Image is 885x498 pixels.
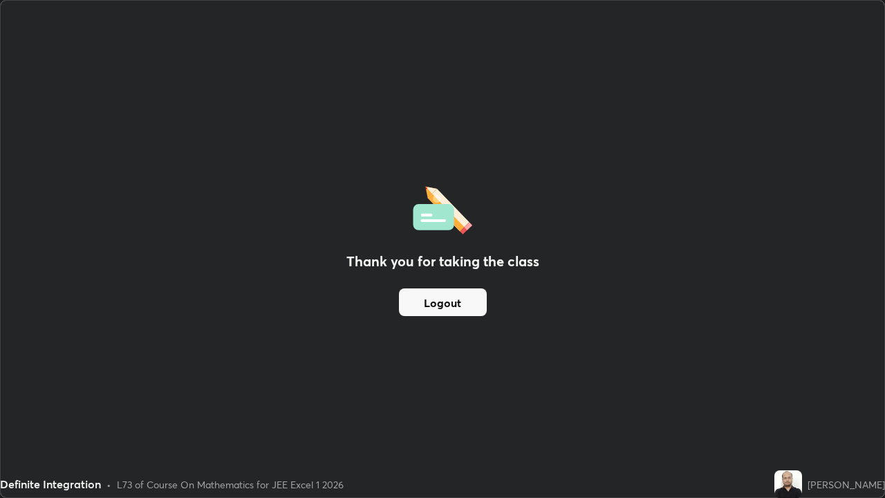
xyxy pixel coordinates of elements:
h2: Thank you for taking the class [346,251,539,272]
img: offlineFeedback.1438e8b3.svg [413,182,472,234]
div: L73 of Course On Mathematics for JEE Excel 1 2026 [117,477,344,492]
button: Logout [399,288,487,316]
div: • [106,477,111,492]
img: 83f50dee00534478af7b78a8c624c472.jpg [774,470,802,498]
div: [PERSON_NAME] [808,477,885,492]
